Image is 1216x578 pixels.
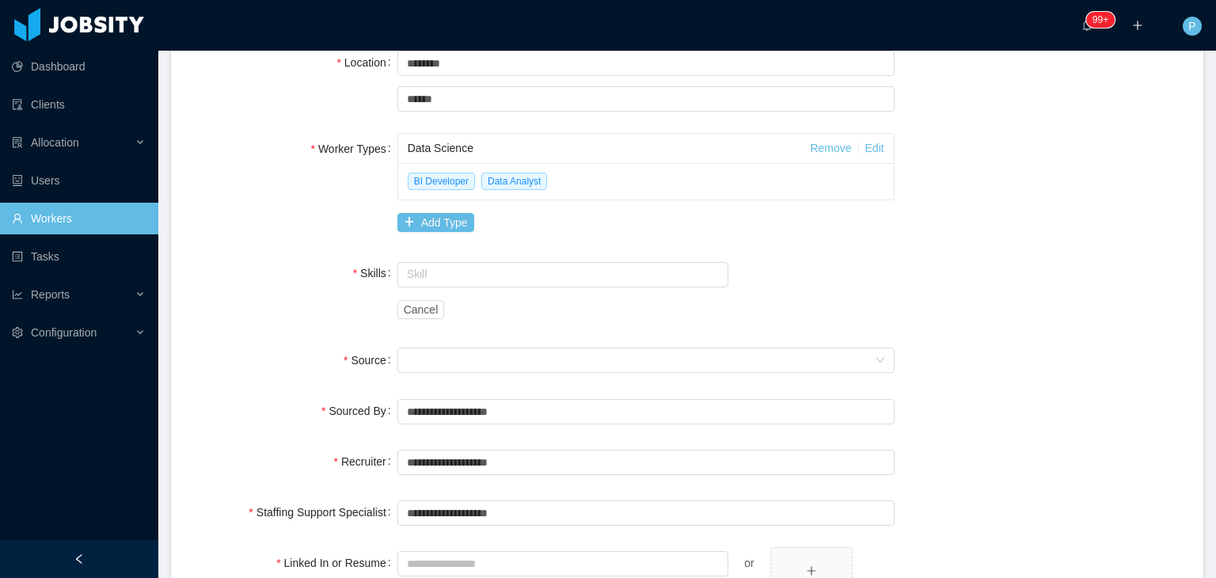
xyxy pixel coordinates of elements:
[353,267,397,279] label: Skills
[1132,20,1143,31] i: icon: plus
[31,288,70,301] span: Reports
[12,203,146,234] a: icon: userWorkers
[397,300,445,319] button: Cancel
[336,56,397,69] label: Location
[397,551,729,576] input: Linked In or Resume
[249,506,397,519] label: Staffing Support Specialist
[806,565,817,576] i: icon: plus
[310,143,397,155] label: Worker Types
[12,137,23,148] i: icon: solution
[12,327,23,338] i: icon: setting
[31,136,79,149] span: Allocation
[344,354,397,367] label: Source
[321,405,397,417] label: Sourced By
[1188,17,1195,36] span: P
[408,134,811,163] div: Data Science
[31,326,97,339] span: Configuration
[12,241,146,272] a: icon: profileTasks
[334,455,397,468] label: Recruiter
[1086,12,1115,28] sup: 1741
[12,89,146,120] a: icon: auditClients
[12,165,146,196] a: icon: robotUsers
[397,213,474,232] button: icon: plusAdd Type
[276,557,397,569] label: Linked In or Resume
[865,142,884,154] a: Edit
[481,173,547,190] span: Data Analyst
[810,142,851,154] a: Remove
[12,289,23,300] i: icon: line-chart
[12,51,146,82] a: icon: pie-chartDashboard
[1081,20,1092,31] i: icon: bell
[408,173,475,190] span: BI Developer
